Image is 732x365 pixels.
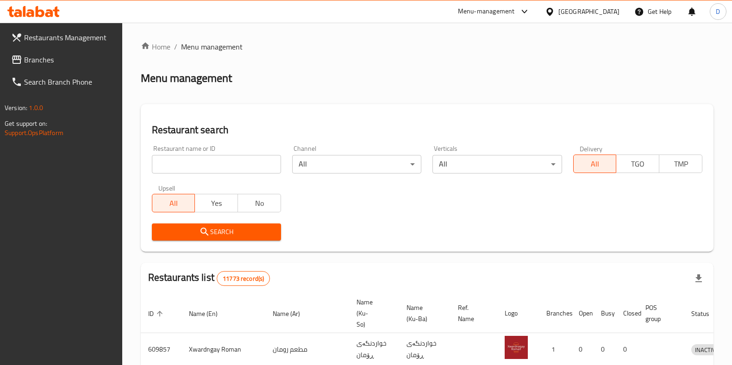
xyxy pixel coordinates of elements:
li: / [174,41,177,52]
span: Restaurants Management [24,32,115,43]
label: Upsell [158,185,175,191]
span: Name (Ar) [273,308,312,319]
div: Menu-management [458,6,515,17]
span: Menu management [181,41,243,52]
span: All [577,157,613,171]
span: Name (Ku-So) [357,297,388,330]
span: Branches [24,54,115,65]
div: [GEOGRAPHIC_DATA] [558,6,619,17]
a: Home [141,41,170,52]
span: Name (En) [189,308,230,319]
div: Total records count [217,271,270,286]
span: INACTIVE [691,345,723,355]
button: Search [152,223,281,241]
span: 1.0.0 [29,102,43,114]
span: TMP [663,157,699,171]
span: 11773 record(s) [217,274,269,283]
h2: Menu management [141,71,232,86]
th: Busy [594,294,616,333]
div: All [292,155,421,173]
button: TGO [616,155,659,173]
div: INACTIVE [691,344,723,355]
input: Search for restaurant name or ID.. [152,155,281,173]
span: Yes [199,197,234,210]
button: Yes [194,194,238,212]
a: Search Branch Phone [4,71,122,93]
th: Open [571,294,594,333]
button: All [152,194,195,212]
span: Search [159,226,274,238]
span: POS group [645,302,673,324]
span: No [242,197,277,210]
span: Search Branch Phone [24,76,115,87]
span: ID [148,308,166,319]
span: Get support on: [5,118,47,130]
span: Name (Ku-Ba) [407,302,439,324]
a: Branches [4,49,122,71]
label: Delivery [580,145,603,152]
button: All [573,155,617,173]
nav: breadcrumb [141,41,713,52]
h2: Restaurants list [148,271,270,286]
span: TGO [620,157,656,171]
span: D [716,6,720,17]
span: Status [691,308,721,319]
th: Closed [616,294,638,333]
span: Version: [5,102,27,114]
span: Ref. Name [458,302,486,324]
img: Xwardngay Roman [505,336,528,359]
a: Restaurants Management [4,26,122,49]
a: Support.OpsPlatform [5,127,63,139]
th: Logo [497,294,539,333]
span: All [156,197,192,210]
div: All [432,155,562,173]
div: Export file [688,267,710,290]
h2: Restaurant search [152,123,702,137]
button: No [238,194,281,212]
button: TMP [659,155,702,173]
th: Branches [539,294,571,333]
